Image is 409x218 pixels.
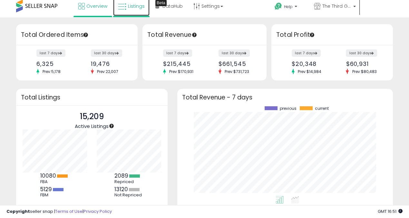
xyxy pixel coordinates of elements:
span: Overview [86,3,107,9]
div: Tooltip anchor [309,32,315,38]
div: $20,348 [292,60,327,67]
span: Listings [128,3,145,9]
div: Tooltip anchor [83,32,89,38]
b: 13120 [114,185,128,193]
label: last 7 days [292,49,321,57]
b: 10080 [40,172,56,180]
div: $60,931 [346,60,381,67]
div: FBA [40,179,69,184]
div: 6,325 [36,60,72,67]
div: seller snap | | [6,209,112,215]
label: last 30 days [219,49,250,57]
label: last 7 days [163,49,192,57]
span: Prev: 5,178 [39,69,64,74]
span: The Third Generation [322,3,351,9]
div: Tooltip anchor [109,123,114,129]
div: Tooltip anchor [191,32,197,38]
span: Prev: 22,007 [94,69,122,74]
label: last 30 days [346,49,377,57]
span: current [315,106,329,111]
label: last 30 days [91,49,122,57]
a: Terms of Use [55,208,83,214]
span: Prev: $731,723 [221,69,252,74]
div: FBM [40,192,69,198]
h3: Total Ordered Items [21,30,133,39]
span: Prev: $170,931 [166,69,197,74]
span: previous [280,106,297,111]
b: 2089 [114,172,128,180]
p: 15,209 [75,110,109,123]
i: Get Help [274,2,282,10]
div: $215,445 [163,60,200,67]
span: 2025-10-8 16:51 GMT [378,208,403,214]
label: last 7 days [36,49,65,57]
div: 19,476 [91,60,126,67]
span: Prev: $14,984 [295,69,325,74]
span: Prev: $80,483 [349,69,380,74]
h3: Total Listings [21,95,163,100]
span: Active Listings [75,123,109,130]
h3: Total Revenue [147,30,262,39]
h3: Total Revenue - 7 days [182,95,388,100]
div: Repriced [114,179,143,184]
span: Help [284,4,293,9]
h3: Total Profit [276,30,388,39]
div: Not Repriced [114,192,143,198]
strong: Copyright [6,208,30,214]
div: $661,545 [219,60,255,67]
span: DataHub [162,3,183,9]
a: Privacy Policy [83,208,112,214]
b: 5129 [40,185,52,193]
